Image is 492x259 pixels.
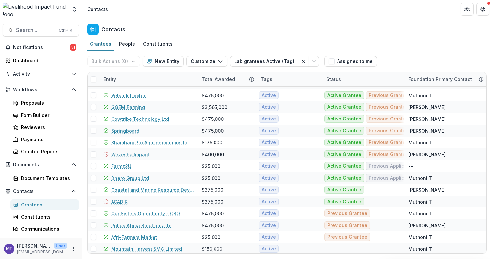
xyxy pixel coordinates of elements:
img: Livelihood Impact Fund logo [3,3,67,16]
div: Tags [257,72,322,86]
a: Constituents [10,211,79,222]
a: GGEM Farming [111,104,145,111]
p: [EMAIL_ADDRESS][DOMAIN_NAME] [17,249,67,255]
button: Lab grantees Active (Tag) [230,56,298,67]
div: $25,000 [202,175,220,182]
div: Status [322,72,404,86]
a: People [116,38,138,51]
div: [PERSON_NAME] [408,127,446,134]
a: Communications [10,224,79,234]
span: Previous Grantee [369,152,409,157]
a: Shambani Pro Agri Innovations Limited [111,139,194,146]
div: Entity [99,72,198,86]
a: Pullus Africa Solutions Ltd [111,222,172,229]
span: Active Grantee [327,152,361,157]
a: Our Sisters Opportunity - OSO [111,210,180,217]
button: Partners [461,3,474,16]
div: [PERSON_NAME] [408,151,446,158]
span: Workflows [13,87,69,93]
a: Vetsark Limited [111,92,147,99]
div: Ctrl + K [57,27,73,34]
div: $25,000 [202,163,220,170]
div: Reviewers [21,124,74,131]
span: Previous Grantee [369,104,409,110]
div: $150,000 [202,246,222,252]
a: Document Templates [10,173,79,183]
div: Proposals [21,99,74,106]
div: $475,000 [202,127,224,134]
span: Active [262,199,276,205]
span: Active Grantee [327,199,361,205]
div: Constituents [140,39,175,49]
div: $375,000 [202,186,223,193]
span: Active [262,234,276,240]
span: Search... [16,27,55,33]
div: Dashboard [13,57,74,64]
button: Customize [186,56,227,67]
div: $375,000 [202,198,223,205]
span: Active Grantee [327,104,361,110]
a: Wezesha Impact [111,151,149,158]
span: Previous Grantee [369,93,409,98]
span: Active Grantee [327,140,361,145]
span: Active Grantee [327,116,361,122]
div: [PERSON_NAME] [408,186,446,193]
button: Notifications51 [3,42,79,53]
div: Constituents [21,213,74,220]
div: $25,000 [202,234,220,241]
h2: Contacts [101,26,125,32]
a: Constituents [140,38,175,51]
a: Dashboard [3,55,79,66]
span: Activity [13,71,69,77]
div: Total Awarded [198,72,257,86]
a: Proposals [10,97,79,108]
span: Previous Grantee [369,140,409,145]
div: People [116,39,138,49]
span: Active [262,104,276,110]
a: Springboard [111,127,139,134]
span: Active [262,246,276,252]
span: Active [262,140,276,145]
div: $400,000 [202,151,224,158]
div: Muthoni Thuo [6,247,12,251]
div: [PERSON_NAME] [408,116,446,122]
div: Foundation Primary Contact [404,76,476,83]
div: Total Awarded [198,76,239,83]
span: Active [262,187,276,193]
div: $175,000 [202,139,222,146]
span: Previous Grantee [327,211,367,216]
span: Active Grantee [327,93,361,98]
span: Active Grantee [327,128,361,134]
span: Active [262,211,276,216]
div: Entity [99,76,120,83]
button: Search... [3,24,79,37]
span: Previous Grantee [369,116,409,122]
div: Grantees [21,201,74,208]
div: Grantees [87,39,114,49]
span: Previous Grantee [369,128,409,134]
span: Documents [13,162,69,168]
span: Active Grantee [327,163,361,169]
button: Assigned to me [324,56,377,67]
span: Previous Applicant [369,163,412,169]
div: Status [322,76,345,83]
span: Active Grantee [327,175,361,181]
div: $475,000 [202,222,224,229]
div: Grantee Reports [21,148,74,155]
a: Reviewers [10,122,79,133]
span: Contacts [13,189,69,194]
span: Previous Grantee [327,223,367,228]
button: Open Data & Reporting [3,237,79,248]
div: Muthoni T [408,139,432,146]
span: Active [262,175,276,181]
div: [PERSON_NAME] [408,222,446,229]
a: Payments [10,134,79,145]
a: ACADIR [111,198,128,205]
div: Communications [21,226,74,232]
button: Clear filter [298,56,309,67]
div: Document Templates [21,175,74,182]
a: Grantees [10,199,79,210]
div: Contacts [87,6,108,12]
